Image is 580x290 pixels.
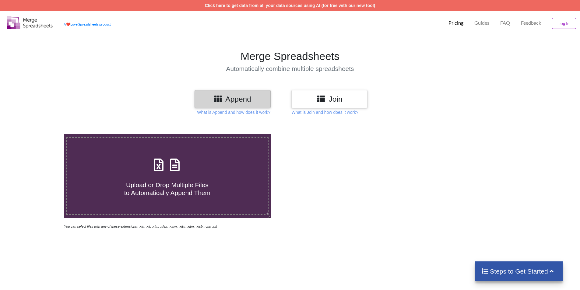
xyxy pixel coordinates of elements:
p: What is Append and how does it work? [197,109,270,115]
h3: Join [296,95,363,103]
img: Logo.png [7,16,53,29]
a: AheartLove Spreadsheets product [64,22,111,26]
p: Pricing [448,20,463,26]
p: FAQ [500,20,510,26]
span: heart [66,22,70,26]
h3: Append [199,95,266,103]
a: Click here to get data from all your data sources using AI (for free with our new tool) [205,3,375,8]
button: Log In [552,18,576,29]
i: You can select files with any of these extensions: .xls, .xlt, .xlm, .xlsx, .xlsm, .xltx, .xltm, ... [64,225,217,228]
p: Guides [474,20,489,26]
span: Upload or Drop Multiple Files to Automatically Append Them [124,181,210,196]
span: Feedback [521,20,541,25]
p: What is Join and how does it work? [291,109,358,115]
h4: Steps to Get Started [481,267,557,275]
